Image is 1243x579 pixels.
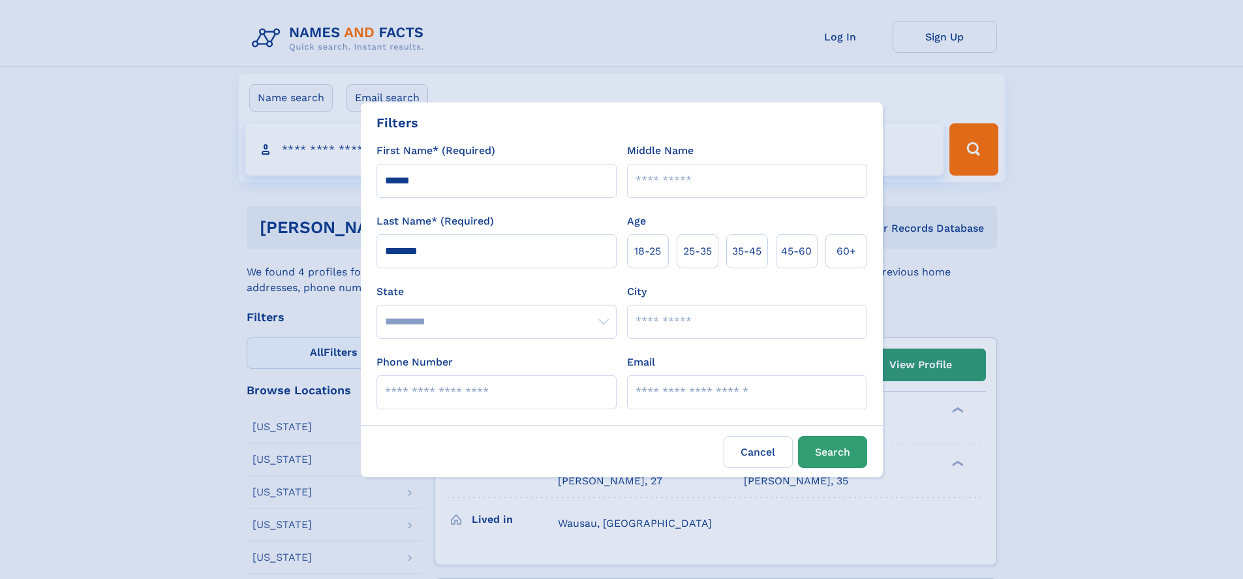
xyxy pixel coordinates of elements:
[781,243,812,259] span: 45‑60
[376,213,494,229] label: Last Name* (Required)
[627,213,646,229] label: Age
[836,243,856,259] span: 60+
[376,113,418,133] div: Filters
[634,243,661,259] span: 18‑25
[376,143,495,159] label: First Name* (Required)
[627,143,694,159] label: Middle Name
[724,436,793,468] label: Cancel
[376,284,617,300] label: State
[798,436,867,468] button: Search
[683,243,712,259] span: 25‑35
[627,354,655,370] label: Email
[627,284,647,300] label: City
[376,354,453,370] label: Phone Number
[732,243,761,259] span: 35‑45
